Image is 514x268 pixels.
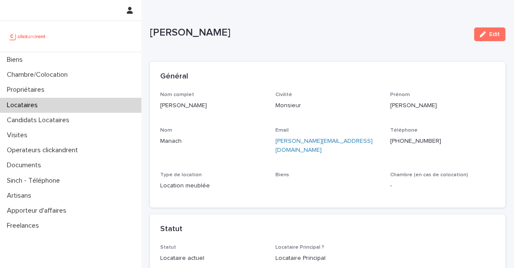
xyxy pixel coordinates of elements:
span: Type de location [160,172,202,178]
p: Artisans [3,192,38,200]
p: Chambre/Colocation [3,71,75,79]
p: [PERSON_NAME] [160,101,265,110]
span: Chambre (en cas de colocation) [390,172,468,178]
span: Civilité [275,92,292,97]
span: Prénom [390,92,410,97]
p: Biens [3,56,30,64]
h2: Général [160,72,188,81]
p: Location meublée [160,181,265,190]
span: Edit [489,31,500,37]
p: [PERSON_NAME] [150,27,467,39]
p: Manach [160,137,265,146]
span: Nom complet [160,92,194,97]
p: Locataire actuel [160,254,265,263]
span: Email [275,128,289,133]
p: Monsieur [275,101,380,110]
p: [PHONE_NUMBER] [390,137,495,146]
p: Locataire Principal [275,254,380,263]
p: Sinch - Téléphone [3,177,67,185]
p: Propriétaires [3,86,51,94]
span: Statut [160,245,176,250]
span: Locataire Principal ? [275,245,324,250]
span: Téléphone [390,128,418,133]
a: [PERSON_NAME][EMAIL_ADDRESS][DOMAIN_NAME] [275,138,373,153]
p: Locataires [3,101,45,109]
button: Edit [474,27,505,41]
p: Freelances [3,222,46,230]
p: Apporteur d'affaires [3,207,73,215]
h2: Statut [160,225,182,234]
p: [PERSON_NAME] [390,101,495,110]
p: - [390,181,495,190]
span: Biens [275,172,289,178]
img: UCB0brd3T0yccxBKYDjQ [7,28,48,45]
p: Candidats Locataires [3,116,76,124]
p: Documents [3,161,48,169]
p: Visites [3,131,34,139]
p: Operateurs clickandrent [3,146,85,154]
span: Nom [160,128,172,133]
